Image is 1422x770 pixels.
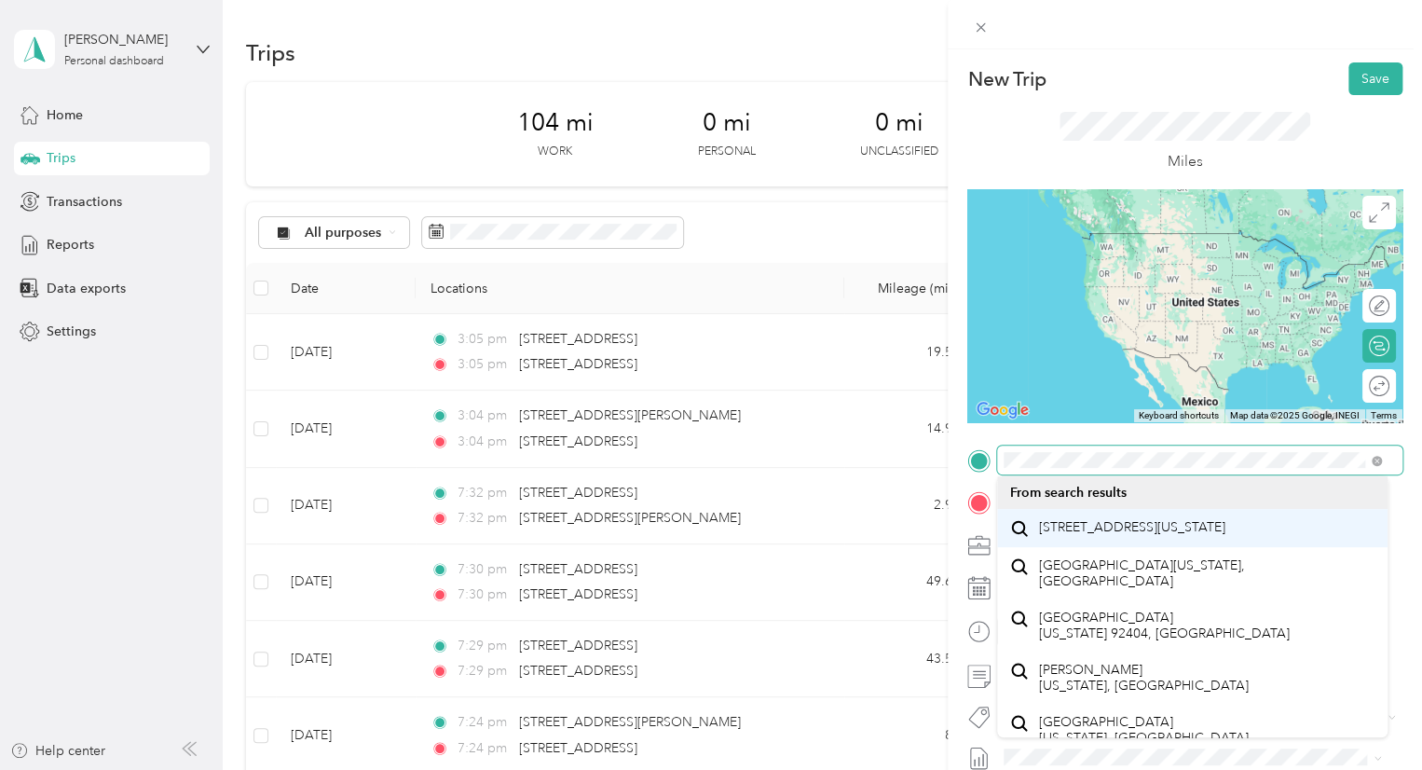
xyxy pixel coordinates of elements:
[1039,557,1375,590] span: [GEOGRAPHIC_DATA][US_STATE], [GEOGRAPHIC_DATA]
[1168,150,1203,173] p: Miles
[1039,662,1249,694] span: [PERSON_NAME] [US_STATE], [GEOGRAPHIC_DATA]
[1039,714,1249,747] span: [GEOGRAPHIC_DATA] [US_STATE], [GEOGRAPHIC_DATA]
[1039,610,1290,642] span: [GEOGRAPHIC_DATA] [US_STATE] 92404, [GEOGRAPHIC_DATA]
[967,66,1046,92] p: New Trip
[1318,666,1422,770] iframe: Everlance-gr Chat Button Frame
[1139,409,1219,422] button: Keyboard shortcuts
[1039,519,1225,536] span: [STREET_ADDRESS][US_STATE]
[1348,62,1402,95] button: Save
[972,398,1033,422] img: Google
[1010,485,1127,501] span: From search results
[972,398,1033,422] a: Open this area in Google Maps (opens a new window)
[1230,410,1360,420] span: Map data ©2025 Google, INEGI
